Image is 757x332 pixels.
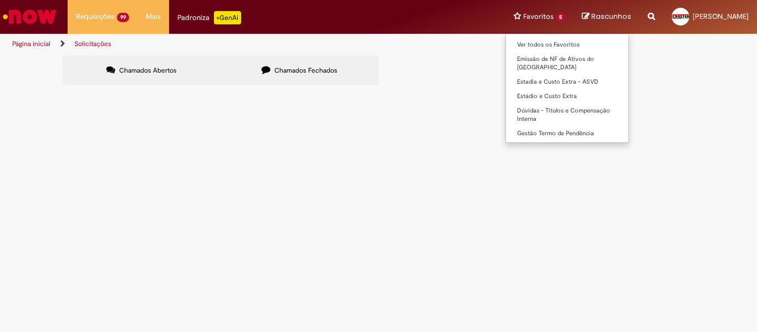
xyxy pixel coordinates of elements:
font: Chamados Abertos [119,66,177,75]
font: Gestão Termo de Pendência [517,129,594,137]
font: Dúvidas - Títulos e Compensação Interna [517,106,610,124]
font: Emissão de NF de Ativos do [GEOGRAPHIC_DATA] [517,55,594,72]
a: Solicitações [74,39,111,48]
ul: Favoritos [505,33,629,143]
font: Favoritos [523,12,554,21]
font: +GenAi [216,13,238,22]
font: Estádio e Custo Extra [517,92,577,100]
font: Estadia e Custo Extra - ASVD [517,78,599,86]
a: Rascunhos [582,12,631,22]
font: Mais [146,12,161,21]
font: [PERSON_NAME] [693,12,749,21]
font: Padroniza [177,13,209,22]
font: Requisições [76,12,115,21]
font: 5 [559,14,562,21]
font: Chamados Fechados [274,66,337,75]
a: Página inicial [12,39,50,48]
font: Ver todos os Favoritos [517,40,580,49]
ul: Trilhas de página [8,34,497,54]
font: Rascunhos [591,11,631,22]
font: 99 [120,14,126,21]
img: Serviço agora [1,6,58,28]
